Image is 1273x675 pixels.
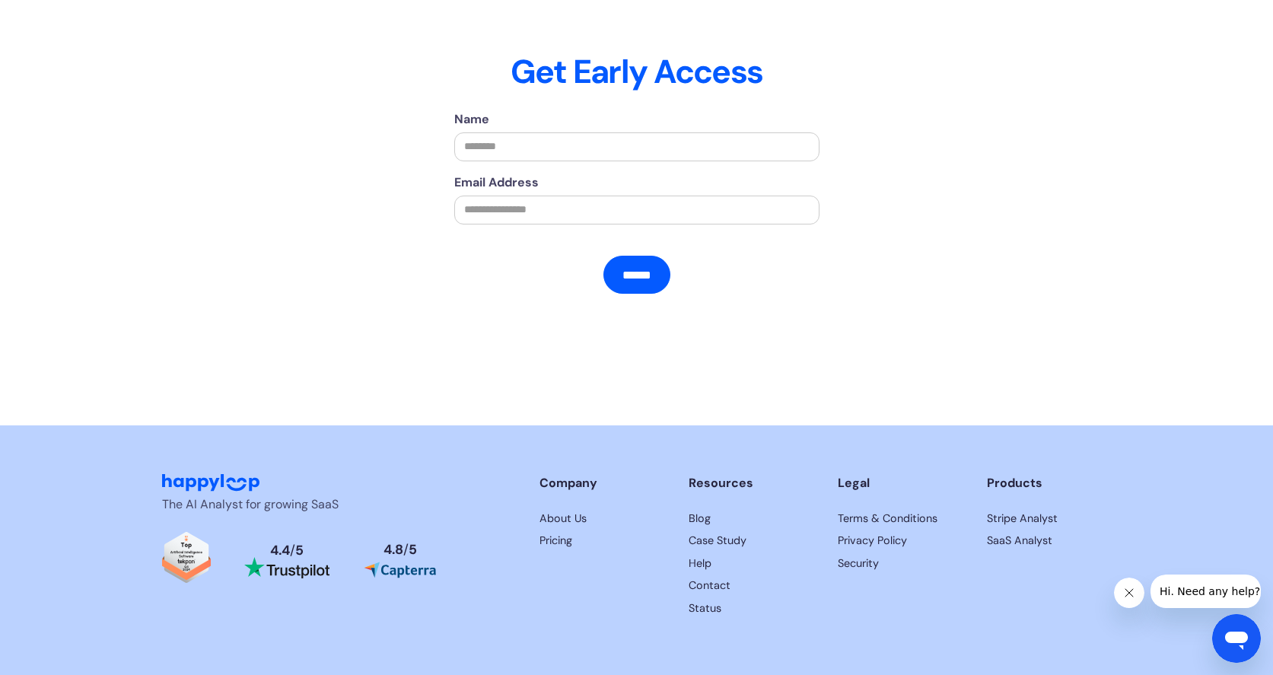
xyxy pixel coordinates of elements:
span: / [403,541,409,558]
div: Legal [838,474,963,492]
a: HappyLoop's Terms & Conditions [838,511,963,527]
div: 4.8 5 [383,543,417,557]
a: HappyLoop's Status [689,600,813,617]
a: Read reviews about HappyLoop on Tekpon [162,532,211,590]
a: HappyLoop's Privacy Policy [987,533,1112,549]
p: The AI Analyst for growing SaaS [162,495,413,514]
a: HappyLoop's Terms & Conditions [987,511,1112,527]
iframe: Button to launch messaging window [1212,614,1261,663]
div: Company [539,474,664,492]
a: HappyLoop's Security Page [838,556,963,572]
label: Email Address [454,174,819,192]
span: / [290,542,295,559]
div: Resources [689,474,813,492]
iframe: Close message [1114,578,1144,608]
a: Read HappyLoop case studies [689,533,813,549]
form: Email Form [454,110,819,294]
a: Read reviews about HappyLoop on Capterra [364,543,437,578]
a: View HappyLoop pricing plans [539,533,664,549]
a: HappyLoop's Privacy Policy [838,533,963,549]
div: Products [987,474,1112,492]
a: Contact HappyLoop support [689,578,813,594]
img: HappyLoop Logo [162,474,259,492]
label: Name [454,110,819,129]
h2: Get Early Access [162,53,1112,92]
div: 4.4 5 [270,544,304,558]
a: Get help with HappyLoop [689,556,813,572]
a: Learn more about HappyLoop [539,511,664,527]
a: Read HappyLoop case studies [689,511,813,527]
a: Read reviews about HappyLoop on Trustpilot [244,544,329,578]
iframe: Message from company [1150,575,1261,608]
